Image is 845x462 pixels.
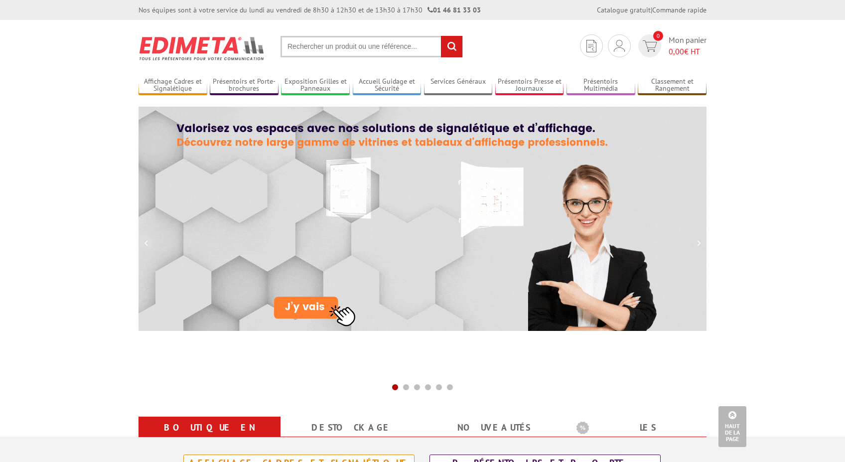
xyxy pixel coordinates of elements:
[424,77,493,94] a: Services Généraux
[597,5,651,14] a: Catalogue gratuit
[281,77,350,94] a: Exposition Grilles et Panneaux
[434,419,553,437] a: nouveautés
[281,36,463,57] input: Rechercher un produit ou une référence...
[150,419,269,455] a: Boutique en ligne
[566,77,635,94] a: Présentoirs Multimédia
[292,419,411,437] a: Destockage
[652,5,706,14] a: Commande rapide
[576,419,701,439] b: Les promotions
[614,40,625,52] img: devis rapide
[139,30,266,67] img: Présentoir, panneau, stand - Edimeta - PLV, affichage, mobilier bureau, entreprise
[669,34,706,57] span: Mon panier
[139,77,207,94] a: Affichage Cadres et Signalétique
[643,40,657,52] img: devis rapide
[210,77,279,94] a: Présentoirs et Porte-brochures
[441,36,462,57] input: rechercher
[427,5,481,14] strong: 01 46 81 33 03
[718,406,746,447] a: Haut de la page
[353,77,422,94] a: Accueil Guidage et Sécurité
[495,77,564,94] a: Présentoirs Presse et Journaux
[669,46,684,56] span: 0,00
[653,31,663,41] span: 0
[597,5,706,15] div: |
[576,419,695,455] a: Les promotions
[669,46,706,57] span: € HT
[638,77,706,94] a: Classement et Rangement
[636,34,706,57] a: devis rapide 0 Mon panier 0,00€ HT
[139,5,481,15] div: Nos équipes sont à votre service du lundi au vendredi de 8h30 à 12h30 et de 13h30 à 17h30
[586,40,596,52] img: devis rapide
